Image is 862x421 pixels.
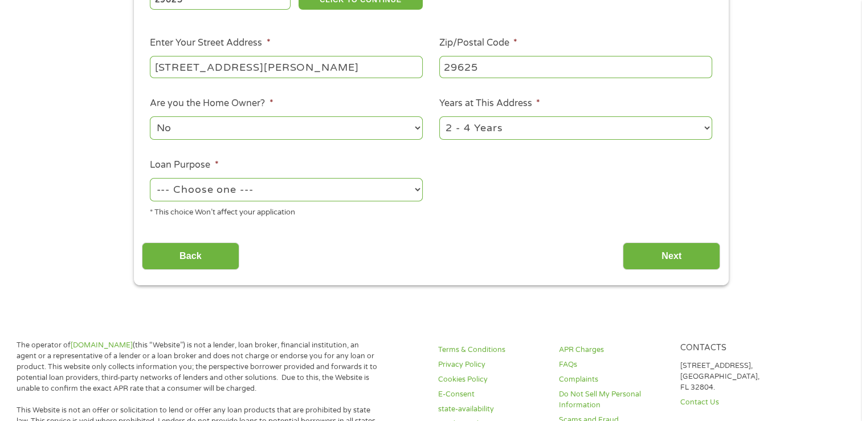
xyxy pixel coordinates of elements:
[150,159,218,171] label: Loan Purpose
[680,343,787,354] h4: Contacts
[680,397,787,408] a: Contact Us
[680,361,787,393] p: [STREET_ADDRESS], [GEOGRAPHIC_DATA], FL 32804.
[623,242,720,270] input: Next
[438,374,545,385] a: Cookies Policy
[150,98,273,110] label: Are you the Home Owner?
[150,37,270,49] label: Enter Your Street Address
[559,345,666,355] a: APR Charges
[438,359,545,370] a: Privacy Policy
[17,340,380,394] p: The operator of (this “Website”) is not a lender, loan broker, financial institution, an agent or...
[439,37,517,49] label: Zip/Postal Code
[438,345,545,355] a: Terms & Conditions
[559,389,666,411] a: Do Not Sell My Personal Information
[438,389,545,400] a: E-Consent
[559,374,666,385] a: Complaints
[71,341,133,350] a: [DOMAIN_NAME]
[150,56,423,78] input: 1 Main Street
[438,404,545,415] a: state-availability
[142,242,239,270] input: Back
[439,98,540,110] label: Years at This Address
[559,359,666,370] a: FAQs
[150,203,423,218] div: * This choice Won’t affect your application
